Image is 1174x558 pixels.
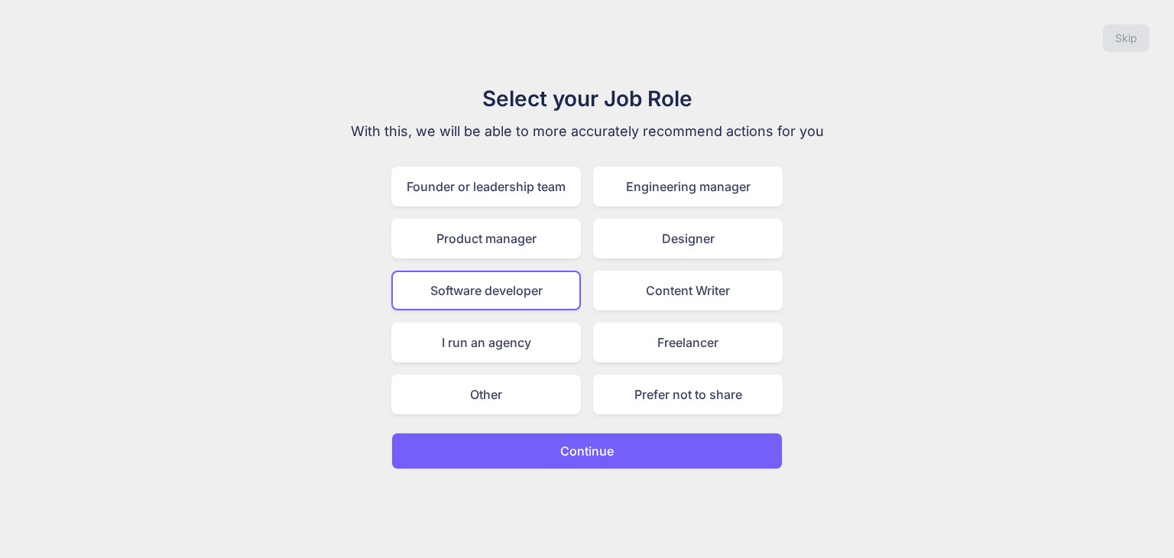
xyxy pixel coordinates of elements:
div: Product manager [391,219,581,258]
div: Content Writer [593,271,783,310]
button: Continue [391,433,783,469]
div: Freelancer [593,323,783,362]
div: Founder or leadership team [391,167,581,206]
p: With this, we will be able to more accurately recommend actions for you [330,121,844,142]
p: Continue [560,442,614,460]
div: Software developer [391,271,581,310]
div: Prefer not to share [593,375,783,414]
div: Other [391,375,581,414]
div: I run an agency [391,323,581,362]
button: Skip [1103,24,1150,52]
div: Engineering manager [593,167,783,206]
div: Designer [593,219,783,258]
h1: Select your Job Role [330,83,844,115]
